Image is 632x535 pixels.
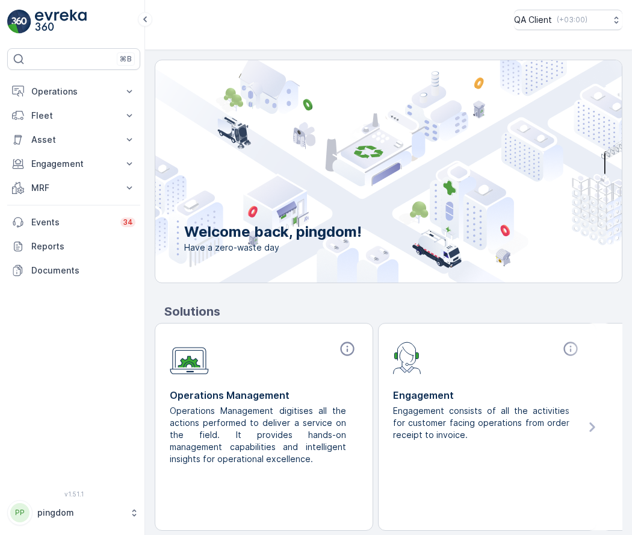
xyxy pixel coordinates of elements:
div: PP [10,503,29,522]
a: Events34 [7,210,140,234]
p: Operations Management digitises all the actions performed to deliver a service on the field. It p... [170,405,349,465]
button: PPpingdom [7,500,140,525]
p: MRF [31,182,116,194]
span: Have a zero-waste day [184,242,362,254]
button: MRF [7,176,140,200]
span: v 1.51.1 [7,490,140,498]
p: Welcome back, pingdom! [184,222,362,242]
p: Operations [31,86,116,98]
p: Reports [31,240,135,252]
img: logo_light-DOdMpM7g.png [35,10,87,34]
button: Engagement [7,152,140,176]
p: Engagement consists of all the activities for customer facing operations from order receipt to in... [393,405,572,441]
p: Documents [31,264,135,277]
p: Solutions [164,302,622,321]
button: Operations [7,80,140,104]
p: ⌘B [120,54,132,64]
p: 34 [123,217,133,227]
img: city illustration [101,60,622,283]
button: QA Client(+03:00) [514,10,622,30]
button: Fleet [7,104,140,128]
img: module-icon [170,340,209,375]
a: Reports [7,234,140,258]
button: Asset [7,128,140,152]
p: Engagement [393,388,581,402]
p: Operations Management [170,388,358,402]
p: Fleet [31,110,116,122]
p: Asset [31,134,116,146]
p: pingdom [37,507,123,519]
img: module-icon [393,340,421,374]
p: Engagement [31,158,116,170]
a: Documents [7,258,140,283]
img: logo [7,10,31,34]
p: Events [31,216,113,228]
p: QA Client [514,14,552,26]
p: ( +03:00 ) [557,15,587,25]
